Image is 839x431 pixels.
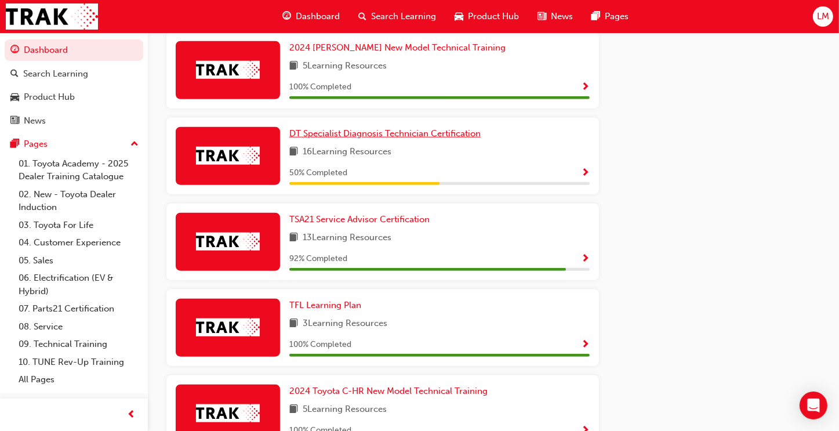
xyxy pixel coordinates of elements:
span: Show Progress [581,340,590,350]
div: News [24,114,46,128]
button: Pages [5,133,143,155]
span: car-icon [455,9,463,24]
span: guage-icon [282,9,291,24]
button: DashboardSearch LearningProduct HubNews [5,37,143,133]
span: 50 % Completed [289,166,347,180]
span: pages-icon [10,139,19,150]
a: News [5,110,143,132]
span: 2024 [PERSON_NAME] New Model Technical Training [289,42,506,53]
a: 08. Service [14,318,143,336]
button: Show Progress [581,338,590,352]
span: DT Specialist Diagnosis Technician Certification [289,128,481,139]
a: 04. Customer Experience [14,234,143,252]
span: 13 Learning Resources [303,231,391,245]
span: 100 % Completed [289,338,351,352]
a: Dashboard [5,39,143,61]
a: Product Hub [5,86,143,108]
div: Search Learning [23,67,88,81]
span: TFL Learning Plan [289,300,361,310]
img: Trak [196,318,260,336]
button: Show Progress [581,80,590,95]
a: 2024 [PERSON_NAME] New Model Technical Training [289,41,510,55]
a: car-iconProduct Hub [445,5,528,28]
a: news-iconNews [528,5,582,28]
span: Show Progress [581,168,590,179]
a: 05. Sales [14,252,143,270]
span: 2024 Toyota C-HR New Model Technical Training [289,386,488,396]
span: Pages [605,10,629,23]
span: 5 Learning Resources [303,59,387,74]
img: Trak [6,3,98,30]
span: book-icon [289,231,298,245]
span: Product Hub [468,10,519,23]
span: 5 Learning Resources [303,403,387,417]
div: Pages [24,137,48,151]
span: Show Progress [581,82,590,93]
button: Show Progress [581,166,590,180]
span: book-icon [289,59,298,74]
a: TSA21 Service Advisor Certification [289,213,434,226]
a: 07. Parts21 Certification [14,300,143,318]
a: guage-iconDashboard [273,5,349,28]
span: 16 Learning Resources [303,145,391,160]
span: news-icon [10,116,19,126]
span: Dashboard [296,10,340,23]
span: guage-icon [10,45,19,56]
button: Show Progress [581,252,590,266]
div: Open Intercom Messenger [800,392,827,419]
a: 02. New - Toyota Dealer Induction [14,186,143,216]
span: TSA21 Service Advisor Certification [289,214,430,224]
span: 92 % Completed [289,252,347,266]
a: search-iconSearch Learning [349,5,445,28]
a: 03. Toyota For Life [14,216,143,234]
span: 3 Learning Resources [303,317,387,331]
span: prev-icon [128,408,136,422]
span: search-icon [358,9,366,24]
img: Trak [196,147,260,165]
a: 06. Electrification (EV & Hybrid) [14,269,143,300]
button: LM [813,6,833,27]
span: car-icon [10,92,19,103]
span: News [551,10,573,23]
span: news-icon [537,9,546,24]
a: TFL Learning Plan [289,299,366,312]
span: 100 % Completed [289,81,351,94]
img: Trak [196,61,260,79]
a: DT Specialist Diagnosis Technician Certification [289,127,485,140]
img: Trak [196,233,260,251]
span: up-icon [130,137,139,152]
a: 2024 Toyota C-HR New Model Technical Training [289,385,492,398]
span: search-icon [10,69,19,79]
div: Product Hub [24,90,75,104]
span: Search Learning [371,10,436,23]
span: LM [817,10,829,23]
a: Search Learning [5,63,143,85]
span: Show Progress [581,254,590,265]
a: 10. TUNE Rev-Up Training [14,353,143,371]
span: book-icon [289,317,298,331]
a: 09. Technical Training [14,335,143,353]
a: pages-iconPages [582,5,638,28]
a: 01. Toyota Academy - 2025 Dealer Training Catalogue [14,155,143,186]
span: book-icon [289,403,298,417]
a: All Pages [14,371,143,389]
span: pages-icon [591,9,600,24]
span: book-icon [289,145,298,160]
img: Trak [196,404,260,422]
